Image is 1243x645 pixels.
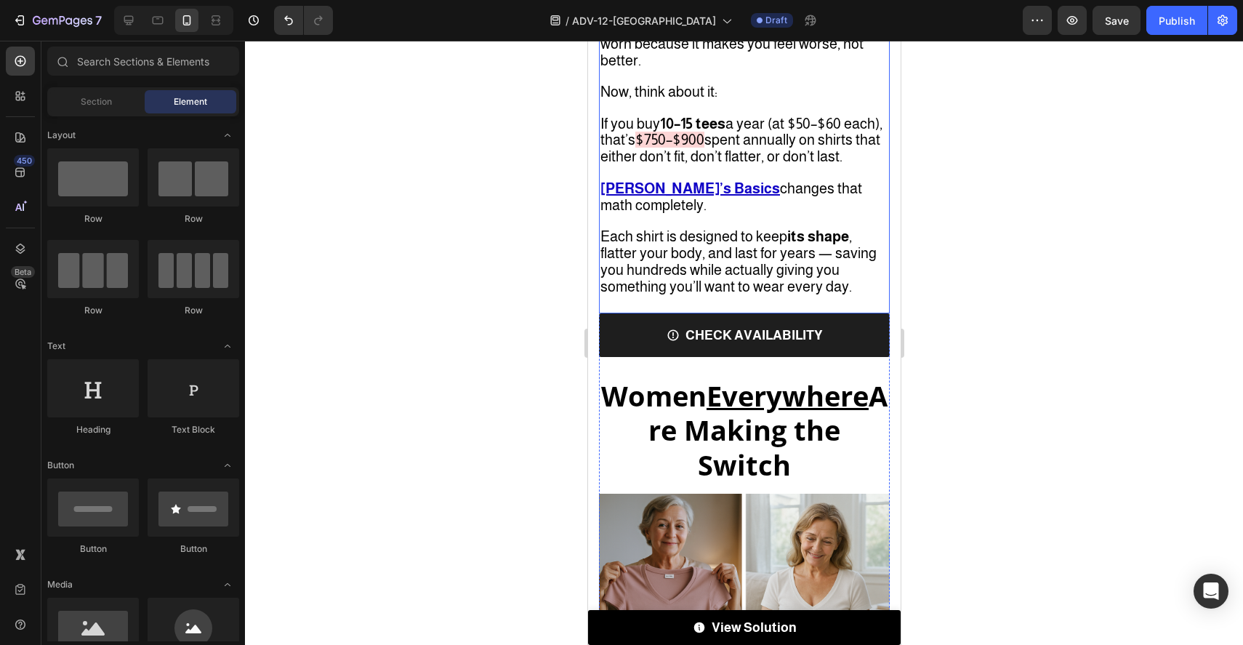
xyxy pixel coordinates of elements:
button: 7 [6,6,108,35]
div: Beta [11,266,35,278]
input: Search Sections & Elements [47,47,239,76]
span: Save [1105,15,1129,27]
span: Button [47,459,74,472]
div: Button [148,542,239,556]
span: ADV-12-[GEOGRAPHIC_DATA] [572,13,716,28]
button: Publish [1146,6,1207,35]
div: Row [47,304,139,317]
div: Undo/Redo [274,6,333,35]
div: 450 [14,155,35,167]
span: Toggle open [216,334,239,358]
span: Media [47,578,73,591]
div: Row [47,212,139,225]
div: Publish [1159,13,1195,28]
div: Open Intercom Messenger [1194,574,1228,609]
div: Row [148,212,239,225]
span: / [566,13,569,28]
span: Toggle open [216,573,239,596]
span: Text [47,340,65,353]
p: 7 [95,12,102,29]
div: Row [148,304,239,317]
span: Layout [47,129,76,142]
span: Element [174,95,207,108]
span: Toggle open [216,124,239,147]
button: Save [1093,6,1141,35]
span: Draft [765,14,787,27]
div: Button [47,542,139,556]
div: Heading [47,423,139,436]
iframe: Design area [588,41,901,645]
span: Toggle open [216,454,239,477]
span: Section [81,95,112,108]
div: Text Block [148,423,239,436]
